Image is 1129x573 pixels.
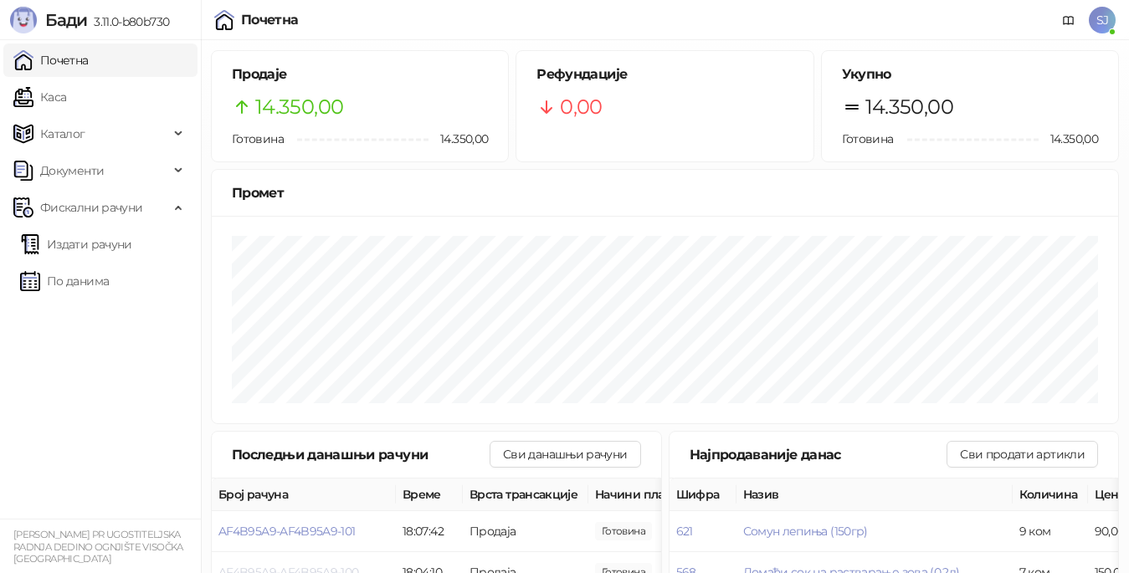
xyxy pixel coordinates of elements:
[842,131,894,146] span: Готовина
[736,478,1013,511] th: Назив
[560,91,602,123] span: 0,00
[232,64,488,84] h5: Продаје
[1039,130,1098,148] span: 14.350,00
[20,228,132,261] a: Издати рачуни
[13,43,89,77] a: Почетна
[1089,7,1116,33] span: SJ
[255,91,343,123] span: 14.350,00
[676,524,693,539] button: 621
[13,80,66,114] a: Каса
[13,529,183,565] small: [PERSON_NAME] PR UGOSTITELJSKA RADNJA DEDINO OGNJIŠTE VISOČKA [GEOGRAPHIC_DATA]
[87,14,169,29] span: 3.11.0-b80b730
[232,131,284,146] span: Готовина
[865,91,953,123] span: 14.350,00
[45,10,87,30] span: Бади
[947,441,1098,468] button: Сви продати артикли
[40,117,85,151] span: Каталог
[490,441,640,468] button: Сви данашњи рачуни
[743,524,868,539] button: Сомун лепиња (150гр)
[1055,7,1082,33] a: Документација
[232,182,1098,203] div: Промет
[670,478,736,511] th: Шифра
[20,264,109,298] a: По данима
[232,444,490,465] div: Последњи данашњи рачуни
[429,130,488,148] span: 14.350,00
[212,478,396,511] th: Број рачуна
[10,7,37,33] img: Logo
[536,64,793,84] h5: Рефундације
[40,191,142,224] span: Фискални рачуни
[1013,511,1088,552] td: 9 ком
[218,524,356,539] button: AF4B95A9-AF4B95A9-101
[1013,478,1088,511] th: Количина
[241,13,299,27] div: Почетна
[396,478,463,511] th: Време
[842,64,1098,84] h5: Укупно
[463,511,588,552] td: Продаја
[595,522,652,540] span: 2.530,00
[40,154,104,187] span: Документи
[588,478,756,511] th: Начини плаћања
[463,478,588,511] th: Врста трансакције
[396,511,463,552] td: 18:07:42
[690,444,947,465] div: Најпродаваније данас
